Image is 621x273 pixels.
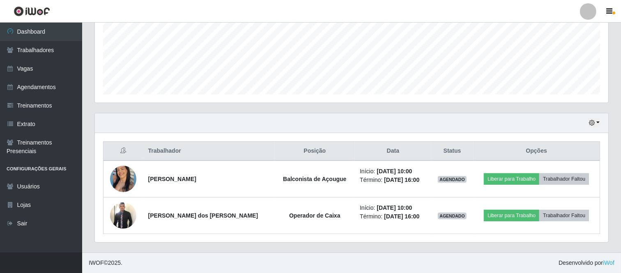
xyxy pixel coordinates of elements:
[474,142,600,161] th: Opções
[360,167,426,176] li: Início:
[484,173,539,185] button: Liberar para Trabalho
[89,259,122,267] span: © 2025 .
[110,163,136,195] img: 1754502098226.jpeg
[110,201,136,229] img: 1750022695210.jpeg
[360,176,426,184] li: Término:
[360,212,426,221] li: Término:
[283,176,346,182] strong: Balconista de Açougue
[89,259,104,266] span: IWOF
[148,176,196,182] strong: [PERSON_NAME]
[539,210,589,221] button: Trabalhador Faltou
[148,212,258,219] strong: [PERSON_NAME] dos [PERSON_NAME]
[377,204,412,211] time: [DATE] 10:00
[289,212,340,219] strong: Operador de Caixa
[377,168,412,174] time: [DATE] 10:00
[438,213,467,219] span: AGENDADO
[355,142,431,161] th: Data
[360,204,426,212] li: Início:
[484,210,539,221] button: Liberar para Trabalho
[431,142,474,161] th: Status
[275,142,355,161] th: Posição
[384,213,419,220] time: [DATE] 16:00
[438,176,467,183] span: AGENDADO
[539,173,589,185] button: Trabalhador Faltou
[603,259,614,266] a: iWof
[559,259,614,267] span: Desenvolvido por
[143,142,275,161] th: Trabalhador
[384,177,419,183] time: [DATE] 16:00
[14,6,50,16] img: CoreUI Logo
